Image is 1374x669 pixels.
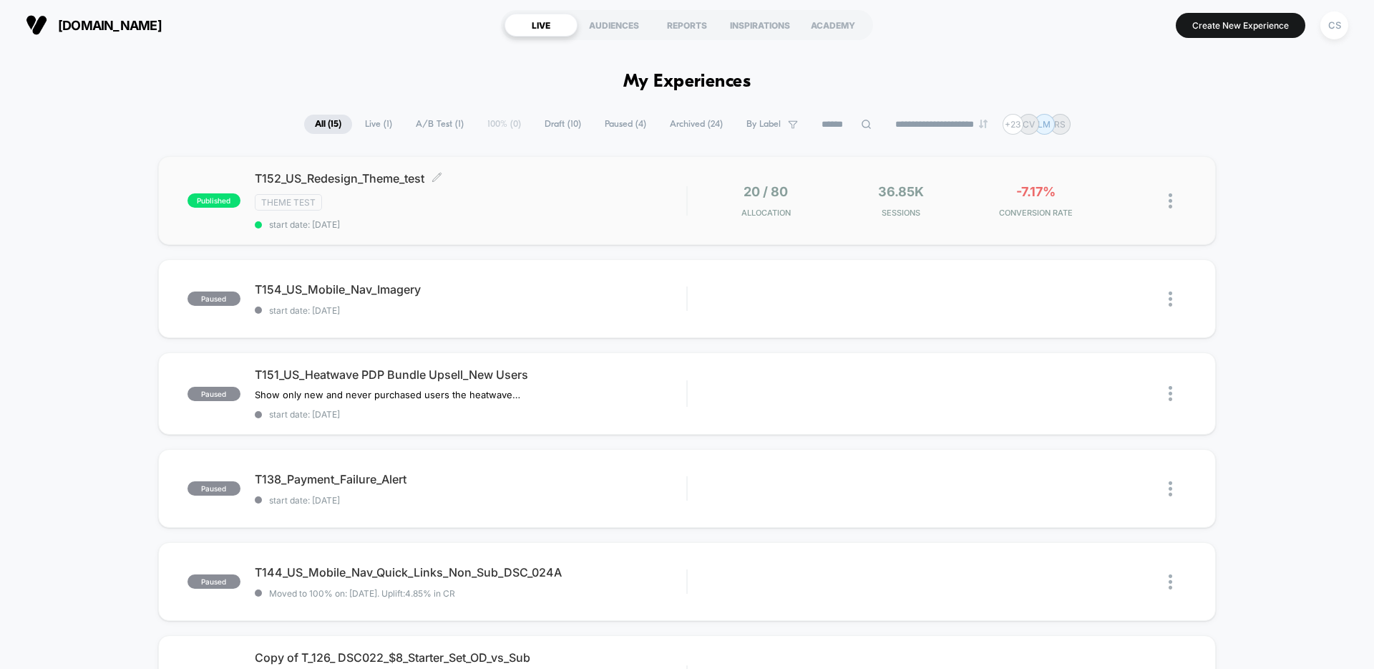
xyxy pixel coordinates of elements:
[255,565,686,579] span: T144_US_Mobile_Nav_Quick_Links_Non_Sub_DSC_024A
[746,119,781,130] span: By Label
[979,120,988,128] img: end
[255,409,686,420] span: start date: [DATE]
[187,387,240,401] span: paused
[1038,119,1051,130] p: LM
[1169,193,1172,208] img: close
[255,472,686,486] span: T138_Payment_Failure_Alert
[21,14,166,37] button: [DOMAIN_NAME]
[1316,11,1353,40] button: CS
[187,292,240,306] span: paused
[578,14,651,37] div: AUDIENCES
[1169,481,1172,496] img: close
[659,115,734,134] span: Archived ( 24 )
[1169,292,1172,307] img: close
[269,588,455,599] span: Moved to 100% on: [DATE] . Uplift: 4.85% in CR
[723,14,796,37] div: INSPIRATIONS
[1176,13,1305,38] button: Create New Experience
[255,194,322,211] span: Theme Test
[1023,119,1035,130] p: CV
[741,208,791,218] span: Allocation
[255,389,520,400] span: Show only new and never purchased users the heatwave bundle upsell on PDP. PDP has been out-perfo...
[255,495,686,506] span: start date: [DATE]
[1016,184,1056,199] span: -7.17%
[255,650,686,665] span: Copy of T_126_ DSC022_$8_Starter_Set_OD_vs_Sub
[255,171,686,186] span: T152_US_Redesign_Theme_test
[594,115,657,134] span: Paused ( 4 )
[354,115,403,134] span: Live ( 1 )
[623,72,751,92] h1: My Experiences
[837,208,965,218] span: Sessions
[796,14,869,37] div: ACADEMY
[1054,119,1066,130] p: RS
[534,115,592,134] span: Draft ( 10 )
[505,14,578,37] div: LIVE
[255,305,686,316] span: start date: [DATE]
[1320,11,1348,39] div: CS
[405,115,474,134] span: A/B Test ( 1 )
[26,14,47,36] img: Visually logo
[187,574,240,589] span: paused
[255,219,686,230] span: start date: [DATE]
[878,184,924,199] span: 36.85k
[1169,386,1172,401] img: close
[58,18,162,33] span: [DOMAIN_NAME]
[972,208,1100,218] span: CONVERSION RATE
[1169,574,1172,589] img: close
[187,481,240,496] span: paused
[304,115,352,134] span: All ( 15 )
[651,14,723,37] div: REPORTS
[744,184,788,199] span: 20 / 80
[255,282,686,297] span: T154_US_Mobile_Nav_Imagery
[255,367,686,382] span: T151_US_Heatwave PDP Bundle Upsell_New Users
[187,193,240,208] span: published
[1003,114,1023,135] div: + 23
